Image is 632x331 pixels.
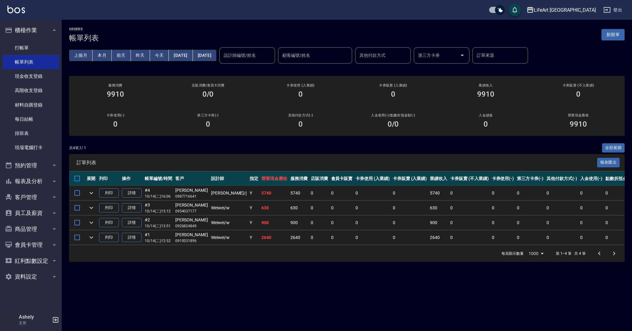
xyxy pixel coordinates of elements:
a: 現場電腦打卡 [2,140,59,155]
p: 0954037177 [175,208,208,214]
button: 列印 [99,203,119,213]
th: 第三方卡券(-) [515,171,545,186]
td: 0 [330,186,354,200]
th: 指定 [248,171,260,186]
td: 0 [545,230,579,245]
td: 0 [309,201,330,215]
a: 帳單列表 [2,55,59,69]
th: 操作 [120,171,143,186]
td: 2640 [289,230,309,245]
a: 詳情 [122,218,142,228]
td: 0 [391,230,429,245]
td: 0 [391,186,429,200]
th: 會員卡販賣 [330,171,354,186]
td: 0 [309,230,330,245]
td: 0 [490,201,516,215]
a: 新開單 [601,31,625,37]
button: 今天 [150,50,169,61]
th: 卡券使用(-) [490,171,516,186]
th: 展開 [85,171,98,186]
div: LifeArt [GEOGRAPHIC_DATA] [534,6,596,14]
button: expand row [87,188,96,198]
button: 列印 [99,188,119,198]
td: #4 [143,186,174,200]
td: Y [248,216,260,230]
h3: 9910 [107,90,124,98]
a: 報表匯出 [597,159,620,165]
td: 0 [449,201,490,215]
button: 上個月 [69,50,93,61]
th: 入金使用(-) [579,171,604,186]
img: Person [5,314,17,326]
td: 630 [428,201,449,215]
button: 列印 [99,218,119,228]
button: 昨天 [131,50,150,61]
h3: 0/0 [202,90,214,98]
td: 0 [579,230,604,245]
button: 全部展開 [602,143,625,153]
a: 詳情 [122,203,142,213]
div: [PERSON_NAME] [175,232,208,238]
button: 客戶管理 [2,189,59,205]
h3: 9910 [570,120,587,128]
h3: 帳單列表 [69,34,99,42]
h3: 0 [206,120,210,128]
button: 新開單 [601,29,625,40]
h2: 營業現金應收 [539,113,617,117]
a: 現金收支登錄 [2,69,59,83]
td: 900 [428,216,449,230]
td: Y [248,201,260,215]
td: #1 [143,230,174,245]
td: 0 [309,186,330,200]
td: 0 [515,186,545,200]
h3: 0 [298,90,303,98]
button: 資料設定 [2,269,59,285]
div: [PERSON_NAME] [175,187,208,194]
td: 0 [579,216,604,230]
td: 0 [391,216,429,230]
button: expand row [87,203,96,212]
h2: 卡券使用 (入業績) [262,83,339,87]
button: 商品管理 [2,221,59,237]
p: 10/14 (二) 16:06 [145,194,172,199]
td: 0 [545,186,579,200]
th: 列印 [98,171,120,186]
td: Weiwei /w [210,201,248,215]
button: 報表及分析 [2,173,59,189]
p: 10/14 (二) 12:52 [145,238,172,244]
p: 10/14 (二) 13:51 [145,223,172,229]
h3: 服務消費 [77,83,154,87]
th: 卡券販賣 (入業績) [391,171,429,186]
td: 900 [260,216,289,230]
button: 員工及薪資 [2,205,59,221]
td: 0 [354,201,391,215]
th: 店販消費 [309,171,330,186]
h3: 0 [576,90,580,98]
button: [DATE] [169,50,193,61]
button: Open [457,50,467,60]
td: 2640 [428,230,449,245]
th: 帳單編號/時間 [143,171,174,186]
button: LifeArt [GEOGRAPHIC_DATA] [524,4,598,16]
a: 高階收支登錄 [2,83,59,98]
p: 0919331896 [175,238,208,244]
button: 前天 [112,50,131,61]
td: Weiwei /w [210,216,248,230]
button: 櫃檯作業 [2,22,59,38]
td: 0 [330,201,354,215]
h2: 業績收入 [447,83,525,87]
td: 900 [289,216,309,230]
td: 0 [545,201,579,215]
h2: 店販消費 /會員卡消費 [169,83,247,87]
td: 0 [490,230,516,245]
h2: 卡券販賣 (不入業績) [539,83,617,87]
td: Y [248,186,260,200]
th: 客戶 [174,171,210,186]
p: 第 1–4 筆 共 4 筆 [556,251,586,256]
td: [PERSON_NAME] /j [210,186,248,200]
h2: 第三方卡券(-) [169,113,247,117]
button: 列印 [99,233,119,242]
h3: 0 [113,120,118,128]
p: 10/14 (二) 15:12 [145,208,172,214]
td: 0 [579,186,604,200]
